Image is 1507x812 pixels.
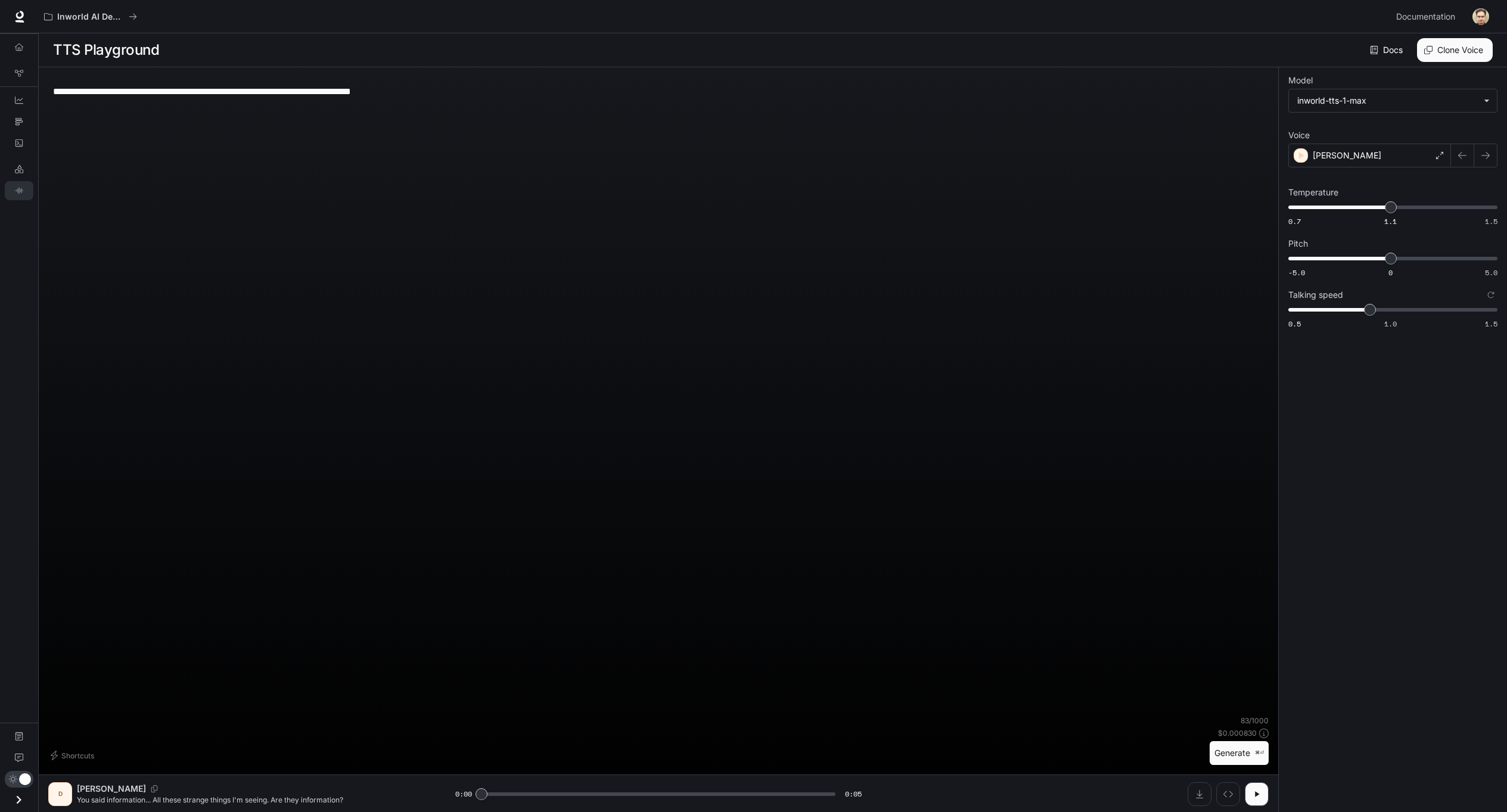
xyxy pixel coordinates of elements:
span: 0:00 [455,788,472,800]
span: 0 [1388,267,1393,278]
button: Inspect [1216,782,1240,806]
p: Talking speed [1288,291,1343,299]
span: 0:05 [845,788,862,800]
h1: TTS Playground [53,38,159,62]
img: User avatar [1472,8,1489,25]
div: inworld-tts-1-max [1297,95,1478,107]
p: ⌘⏎ [1255,749,1264,757]
a: Documentation [1391,5,1464,29]
span: 0.7 [1288,216,1301,226]
p: Model [1288,76,1313,85]
span: 1.1 [1384,216,1397,226]
span: Dark mode toggle [19,772,31,785]
button: All workspaces [39,5,142,29]
button: Generate⌘⏎ [1210,741,1269,766]
a: Documentation [5,727,33,746]
p: 83 / 1000 [1241,715,1269,726]
a: Traces [5,112,33,131]
span: 0.5 [1288,319,1301,329]
a: Overview [5,38,33,57]
p: Temperature [1288,188,1338,197]
a: TTS Playground [5,181,33,200]
span: -5.0 [1288,267,1305,278]
span: Documentation [1396,10,1455,24]
a: Logs [5,133,33,153]
a: Feedback [5,748,33,767]
span: 1.5 [1485,319,1497,329]
button: Copy Voice ID [146,785,163,792]
span: 1.5 [1485,216,1497,226]
span: 1.0 [1384,319,1397,329]
button: Reset to default [1484,288,1497,301]
button: Download audio [1188,782,1211,806]
div: D [51,785,70,804]
button: Clone Voice [1417,38,1493,62]
a: Docs [1368,38,1407,62]
button: Open drawer [5,788,32,812]
button: Shortcuts [48,746,99,765]
p: Voice [1288,131,1310,139]
p: [PERSON_NAME] [77,783,146,795]
p: [PERSON_NAME] [1313,150,1381,161]
a: Graph Registry [5,64,33,83]
span: 5.0 [1485,267,1497,278]
p: Pitch [1288,239,1308,248]
button: User avatar [1469,5,1493,29]
p: Inworld AI Demos [57,12,124,22]
a: LLM Playground [5,160,33,179]
p: You said information... All these strange things I'm seeing. Are they information? [77,795,427,805]
a: Dashboards [5,91,33,110]
div: inworld-tts-1-max [1289,89,1497,112]
p: $ 0.000830 [1218,728,1257,738]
